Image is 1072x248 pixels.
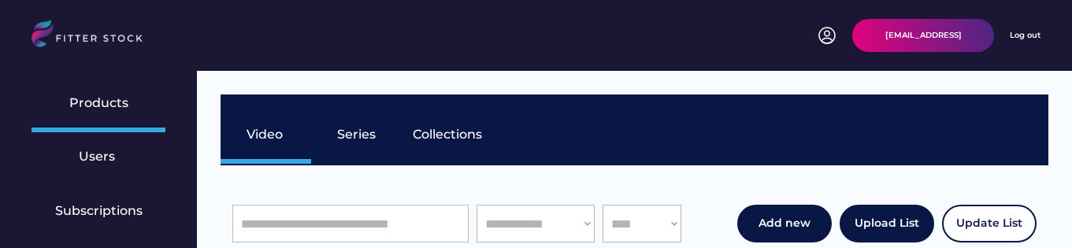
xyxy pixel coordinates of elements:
[885,30,962,41] div: [EMAIL_ADDRESS]
[413,126,482,143] div: Collections
[247,126,286,143] div: Video
[737,205,832,242] button: Add new
[840,205,934,242] button: Upload List
[69,94,128,112] div: Products
[1010,30,1040,41] div: Log out
[55,202,143,220] div: Subscriptions
[818,26,836,45] img: profile-circle.svg
[942,205,1037,242] button: Update List
[337,126,376,143] div: Series
[79,148,118,165] div: Users
[32,20,156,52] img: LOGO.svg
